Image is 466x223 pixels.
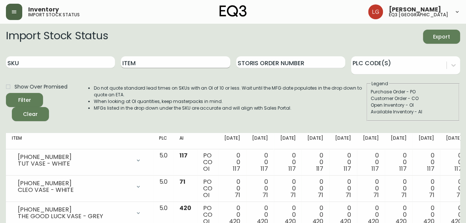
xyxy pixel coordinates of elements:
[290,191,296,199] span: 71
[307,152,323,172] div: 0 0
[28,7,59,13] span: Inventory
[371,164,379,173] span: 117
[153,133,173,149] th: PLC
[371,109,455,115] div: Available Inventory - AI
[423,30,460,44] button: Export
[18,110,43,119] span: Clear
[14,83,67,91] span: Show Over Promised
[94,105,366,111] li: MFGs listed in the drop down under the SKU are accurate and will align with Sales Portal.
[153,149,173,176] td: 5.0
[429,191,434,199] span: 71
[218,133,246,149] th: [DATE]
[252,152,268,172] div: 0 0
[427,164,434,173] span: 117
[335,179,351,199] div: 0 0
[371,80,389,87] legend: Legend
[12,179,147,195] div: [PHONE_NUMBER]CLEO VASE - WHITE
[6,93,43,107] button: Filter
[401,191,407,199] span: 71
[179,204,191,212] span: 420
[18,180,131,187] div: [PHONE_NUMBER]
[456,191,462,199] span: 71
[429,32,454,41] span: Export
[418,152,434,172] div: 0 0
[224,179,240,199] div: 0 0
[371,89,455,95] div: Purchase Order - PO
[371,95,455,102] div: Customer Order - CO
[418,179,434,199] div: 0 0
[18,154,131,160] div: [PHONE_NUMBER]
[318,191,323,199] span: 71
[363,152,379,172] div: 0 0
[391,152,407,172] div: 0 0
[18,206,131,213] div: [PHONE_NUMBER]
[368,4,383,19] img: da6fc1c196b8cb7038979a7df6c040e1
[391,179,407,199] div: 0 0
[28,13,80,17] h5: import stock status
[301,133,329,149] th: [DATE]
[288,164,296,173] span: 117
[446,152,462,172] div: 0 0
[6,133,153,149] th: Item
[246,133,274,149] th: [DATE]
[262,191,268,199] span: 71
[385,133,413,149] th: [DATE]
[18,96,31,105] div: Filter
[6,30,108,44] h2: Import Stock Status
[307,179,323,199] div: 0 0
[329,133,357,149] th: [DATE]
[12,107,49,121] button: Clear
[399,164,407,173] span: 117
[203,191,209,199] span: OI
[18,187,131,193] div: CLEO VASE - WHITE
[18,213,131,220] div: THE GOOD LUCK VASE - GREY
[373,191,379,199] span: 71
[94,85,366,98] li: Do not quote standard lead times on SKUs with an OI of 10 or less. Wait until the MFG date popula...
[12,205,147,221] div: [PHONE_NUMBER]THE GOOD LUCK VASE - GREY
[252,179,268,199] div: 0 0
[12,152,147,169] div: [PHONE_NUMBER]TUT VASE - WHITE
[203,152,212,172] div: PO CO
[371,102,455,109] div: Open Inventory - OI
[446,179,462,199] div: 0 0
[153,176,173,202] td: 5.0
[94,98,366,105] li: When looking at OI quantities, keep masterpacks in mind.
[224,152,240,172] div: 0 0
[412,133,440,149] th: [DATE]
[335,152,351,172] div: 0 0
[280,179,296,199] div: 0 0
[233,164,240,173] span: 117
[219,5,247,17] img: logo
[179,177,185,186] span: 71
[274,133,302,149] th: [DATE]
[346,191,351,199] span: 71
[389,13,448,17] h5: eq3 [GEOGRAPHIC_DATA]
[363,179,379,199] div: 0 0
[455,164,462,173] span: 117
[261,164,268,173] span: 117
[203,164,209,173] span: OI
[344,164,351,173] span: 117
[280,152,296,172] div: 0 0
[18,160,131,167] div: TUT VASE - WHITE
[316,164,323,173] span: 117
[173,133,197,149] th: AI
[357,133,385,149] th: [DATE]
[389,7,441,13] span: [PERSON_NAME]
[203,179,212,199] div: PO CO
[179,151,188,160] span: 117
[235,191,240,199] span: 71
